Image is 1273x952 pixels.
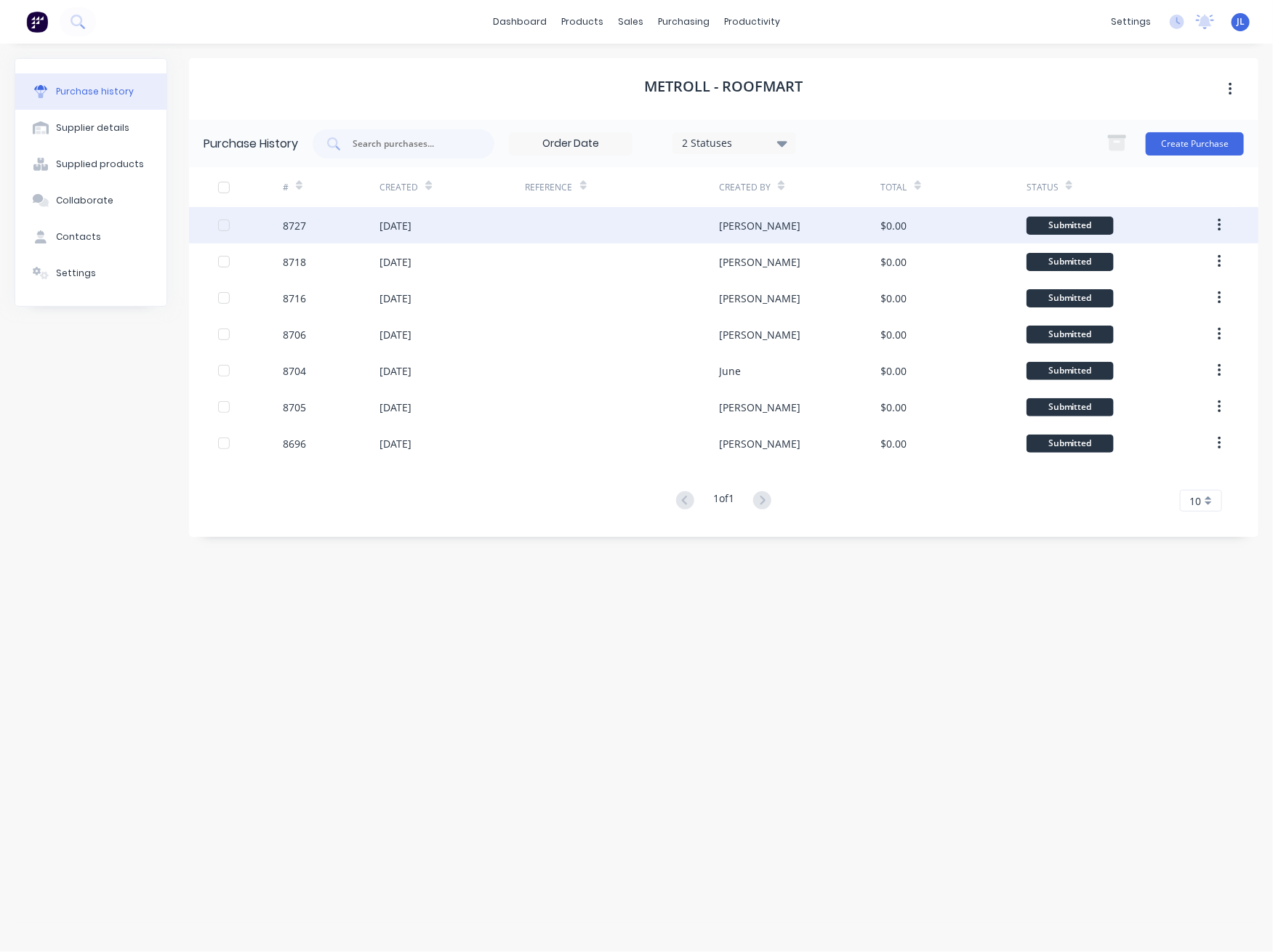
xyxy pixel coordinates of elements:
div: products [554,11,611,33]
span: JL [1237,15,1245,28]
button: Collaborate [15,182,166,219]
div: 8716 [283,291,306,306]
div: 8718 [283,254,306,270]
div: Submitted [1027,362,1114,380]
div: [DATE] [380,254,411,270]
div: 8727 [283,218,306,233]
div: [DATE] [380,363,411,379]
div: Submitted [1027,398,1114,416]
div: [DATE] [380,400,411,415]
div: Total [881,181,907,194]
input: Search purchases... [351,137,472,151]
div: $0.00 [881,363,907,379]
div: Collaborate [56,194,113,207]
button: Create Purchase [1146,132,1244,156]
button: Supplier details [15,110,166,146]
div: 2 Statuses [683,135,787,150]
div: sales [611,11,651,33]
div: [PERSON_NAME] [719,218,800,233]
div: $0.00 [881,400,907,415]
div: Submitted [1027,435,1114,453]
div: 8696 [283,436,306,451]
div: 8705 [283,400,306,415]
button: Settings [15,255,166,291]
button: Supplied products [15,146,166,182]
div: $0.00 [881,327,907,342]
div: # [283,181,289,194]
div: [PERSON_NAME] [719,254,800,270]
div: [DATE] [380,327,411,342]
div: 1 of 1 [713,491,734,512]
div: [PERSON_NAME] [719,291,800,306]
div: [DATE] [380,436,411,451]
div: $0.00 [881,254,907,270]
div: [PERSON_NAME] [719,436,800,451]
div: Submitted [1027,289,1114,307]
button: Contacts [15,219,166,255]
img: Factory [26,11,48,33]
div: Submitted [1027,217,1114,235]
div: Purchase History [204,135,298,153]
div: $0.00 [881,436,907,451]
a: dashboard [486,11,554,33]
div: Purchase history [56,85,134,98]
div: Supplier details [56,121,129,134]
div: June [719,363,741,379]
div: [PERSON_NAME] [719,400,800,415]
input: Order Date [510,133,632,155]
div: Created [380,181,418,194]
div: Settings [56,267,96,280]
div: [DATE] [380,218,411,233]
div: Submitted [1027,253,1114,271]
div: Submitted [1027,326,1114,344]
span: 10 [1189,493,1201,509]
div: Reference [526,181,573,194]
div: $0.00 [881,291,907,306]
div: [PERSON_NAME] [719,327,800,342]
div: 8706 [283,327,306,342]
div: productivity [717,11,787,33]
div: settings [1104,11,1158,33]
div: Status [1027,181,1059,194]
div: Contacts [56,230,101,243]
button: Purchase history [15,73,166,110]
div: $0.00 [881,218,907,233]
h1: Metroll - Roofmart [645,78,803,95]
div: Created By [719,181,771,194]
div: 8704 [283,363,306,379]
div: Supplied products [56,158,144,171]
div: purchasing [651,11,717,33]
div: [DATE] [380,291,411,306]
